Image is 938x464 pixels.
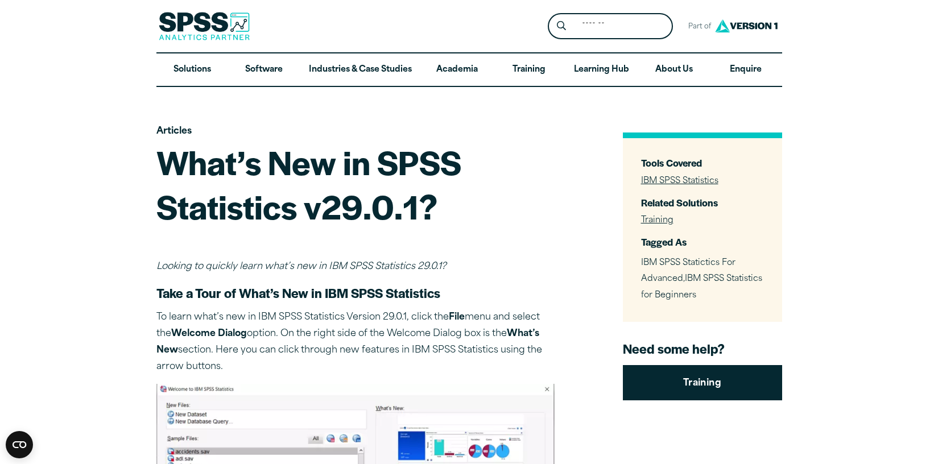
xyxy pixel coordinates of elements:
[641,235,764,248] h3: Tagged As
[682,19,712,35] span: Part of
[156,262,447,271] em: Looking to quickly learn what’s new in IBM SPSS Statistics 29.0.1?
[641,259,735,284] span: IBM SPSS Statictics For Advanced
[641,259,762,300] span: ,
[551,16,572,37] button: Search magnifying glass icon
[493,53,564,86] a: Training
[641,275,762,300] span: IBM SPSS Statistics for Beginners
[156,123,555,140] p: Articles
[623,340,782,357] h4: Need some help?
[171,329,247,338] strong: Welcome Dialog
[6,431,33,458] button: Open CMP widget
[449,313,465,322] strong: File
[421,53,493,86] a: Academia
[156,284,440,302] strong: Take a Tour of What’s New in IBM SPSS Statistics
[638,53,710,86] a: About Us
[156,53,228,86] a: Solutions
[300,53,421,86] a: Industries & Case Studies
[641,196,764,209] h3: Related Solutions
[159,12,250,40] img: SPSS Analytics Partner
[710,53,782,86] a: Enquire
[557,21,566,31] svg: Search magnifying glass icon
[156,309,555,375] p: To learn what’s new in IBM SPSS Statistics Version 29.0.1, click the menu and select the option. ...
[548,13,673,40] form: Site Header Search Form
[641,156,764,169] h3: Tools Covered
[228,53,300,86] a: Software
[156,53,782,86] nav: Desktop version of site main menu
[712,15,780,36] img: Version1 Logo
[641,177,718,185] a: IBM SPSS Statistics
[623,365,782,400] a: Training
[565,53,638,86] a: Learning Hub
[156,329,539,355] strong: What’s New
[641,216,673,225] a: Training
[156,140,555,228] h1: What’s New in SPSS Statistics v29.0.1?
